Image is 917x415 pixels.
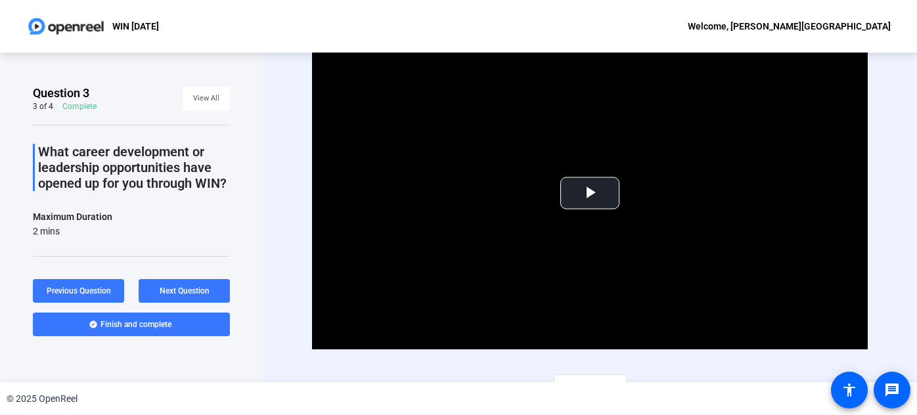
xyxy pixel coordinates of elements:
span: Question 3 [33,85,89,101]
div: © 2025 OpenReel [7,392,78,406]
p: WIN [DATE] [112,18,159,34]
button: Finish and complete [33,313,230,336]
span: Next Question [160,286,210,295]
div: Maximum Duration [33,209,112,225]
button: Previous Question [33,279,124,303]
img: OpenReel logo [26,13,106,39]
div: 3 of 4 [33,101,53,112]
mat-icon: message [884,382,900,398]
div: Welcome, [PERSON_NAME][GEOGRAPHIC_DATA] [688,18,891,34]
div: 2 mins [33,225,112,238]
span: Finish and complete [101,319,171,330]
button: View All [183,87,230,110]
p: What career development or leadership opportunities have opened up for you through WIN? [38,144,230,191]
div: Video Player [312,37,868,349]
button: Next Question [139,279,230,303]
span: Retake video [564,374,616,399]
span: Previous Question [47,286,111,295]
button: Play Video [560,177,619,209]
div: Complete [62,101,97,112]
button: Retake video [554,374,627,398]
span: View All [193,89,219,108]
mat-icon: accessibility [841,382,857,398]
